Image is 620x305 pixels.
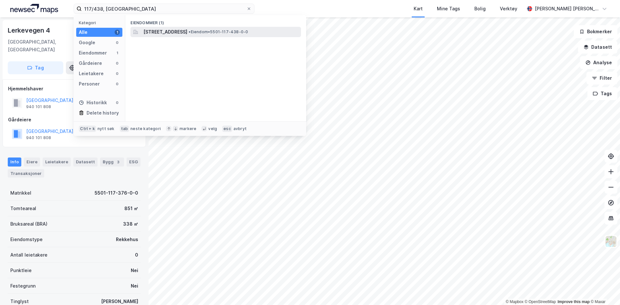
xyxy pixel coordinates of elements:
[124,205,138,212] div: 851 ㎡
[79,28,88,36] div: Alle
[115,50,120,56] div: 1
[115,100,120,105] div: 0
[8,158,21,167] div: Info
[116,236,138,243] div: Rekkehus
[115,71,120,76] div: 0
[100,158,124,167] div: Bygg
[8,61,63,74] button: Tag
[120,126,129,132] div: tab
[500,5,517,13] div: Verktøy
[82,4,246,14] input: Søk på adresse, matrikkel, gårdeiere, leietakere eller personer
[135,251,138,259] div: 0
[10,236,43,243] div: Eiendomstype
[115,40,120,45] div: 0
[580,56,617,69] button: Analyse
[79,39,95,46] div: Google
[26,104,51,109] div: 940 101 808
[474,5,486,13] div: Bolig
[115,30,120,35] div: 1
[115,61,120,66] div: 0
[79,20,122,25] div: Kategori
[127,158,140,167] div: ESG
[8,85,140,93] div: Hjemmelshaver
[95,189,138,197] div: 5501-117-376-0-0
[10,189,31,197] div: Matrikkel
[79,49,107,57] div: Eiendommer
[10,220,47,228] div: Bruksareal (BRA)
[588,274,620,305] iframe: Chat Widget
[506,300,523,304] a: Mapbox
[10,282,36,290] div: Festegrunn
[79,126,96,132] div: Ctrl + k
[558,300,590,304] a: Improve this map
[131,267,138,274] div: Nei
[43,158,71,167] div: Leietakere
[189,29,248,35] span: Eiendom • 5501-117-438-0-0
[437,5,460,13] div: Mine Tags
[79,80,100,88] div: Personer
[26,135,51,140] div: 940 101 808
[73,158,98,167] div: Datasett
[79,70,104,77] div: Leietakere
[189,29,191,34] span: •
[180,126,196,131] div: markere
[10,4,58,14] img: logo.a4113a55bc3d86da70a041830d287a7e.svg
[605,235,617,248] img: Z
[578,41,617,54] button: Datasett
[8,38,86,54] div: [GEOGRAPHIC_DATA], [GEOGRAPHIC_DATA]
[143,28,187,36] span: [STREET_ADDRESS]
[414,5,423,13] div: Kart
[586,72,617,85] button: Filter
[525,300,556,304] a: OpenStreetMap
[535,5,599,13] div: [PERSON_NAME] [PERSON_NAME]
[87,109,119,117] div: Delete history
[79,59,102,67] div: Gårdeiere
[10,267,32,274] div: Punktleie
[574,25,617,38] button: Bokmerker
[588,274,620,305] div: Kontrollprogram for chat
[222,126,232,132] div: esc
[130,126,161,131] div: neste kategori
[115,81,120,86] div: 0
[8,116,140,124] div: Gårdeiere
[10,251,47,259] div: Antall leietakere
[131,282,138,290] div: Nei
[10,205,36,212] div: Tomteareal
[208,126,217,131] div: velg
[98,126,115,131] div: nytt søk
[115,159,121,165] div: 3
[125,15,306,27] div: Eiendommer (1)
[8,169,44,178] div: Transaksjoner
[79,99,107,107] div: Historikk
[123,220,138,228] div: 338 ㎡
[587,87,617,100] button: Tags
[8,25,51,36] div: Lerkevegen 4
[24,158,40,167] div: Eiere
[233,126,247,131] div: avbryt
